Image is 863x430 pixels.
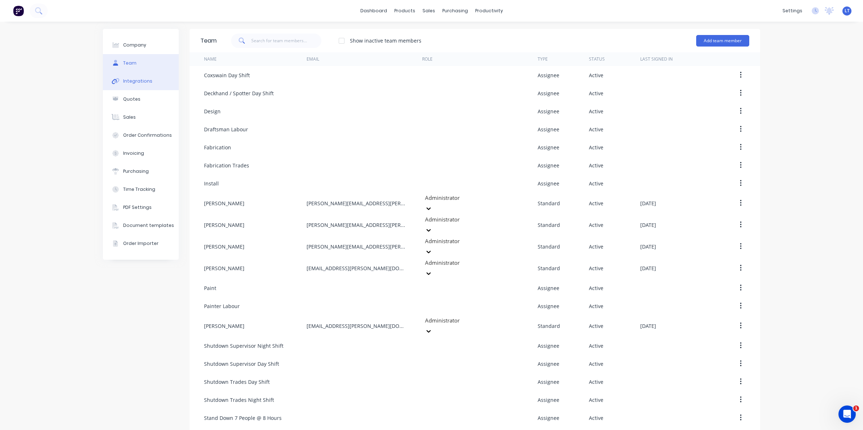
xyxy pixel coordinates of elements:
[103,36,179,54] button: Company
[123,150,144,157] div: Invoicing
[103,108,179,126] button: Sales
[538,264,560,272] div: Standard
[204,396,274,404] div: Shutdown Trades Night Shift
[589,162,603,169] div: Active
[589,221,603,229] div: Active
[640,221,656,229] div: [DATE]
[538,414,559,422] div: Assignee
[123,186,155,193] div: Time Tracking
[439,5,472,16] div: purchasing
[538,360,559,368] div: Assignee
[538,322,560,330] div: Standard
[589,107,603,115] div: Active
[204,199,244,207] div: [PERSON_NAME]
[103,126,179,144] button: Order Confirmations
[640,199,656,207] div: [DATE]
[391,5,419,16] div: products
[696,35,749,47] button: Add team member
[204,360,279,368] div: Shutdown Supervisor Day Shift
[307,264,408,272] div: [EMAIL_ADDRESS][PERSON_NAME][DOMAIN_NAME]
[204,322,244,330] div: [PERSON_NAME]
[123,114,136,120] div: Sales
[845,8,850,14] span: LT
[13,5,24,16] img: Factory
[123,132,172,139] div: Order Confirmations
[204,126,248,133] div: Draftsman Labour
[103,54,179,72] button: Team
[538,107,559,115] div: Assignee
[123,96,140,102] div: Quotes
[589,56,605,62] div: Status
[538,284,559,292] div: Assignee
[538,378,559,386] div: Assignee
[538,56,548,62] div: Type
[103,198,179,216] button: PDF Settings
[589,396,603,404] div: Active
[357,5,391,16] a: dashboard
[589,264,603,272] div: Active
[204,56,217,62] div: Name
[123,240,159,247] div: Order Importer
[204,342,283,350] div: Shutdown Supervisor Night Shift
[200,36,217,45] div: Team
[123,42,146,48] div: Company
[538,221,560,229] div: Standard
[589,126,603,133] div: Active
[307,199,408,207] div: [PERSON_NAME][EMAIL_ADDRESS][PERSON_NAME][DOMAIN_NAME]
[640,243,656,250] div: [DATE]
[204,378,270,386] div: Shutdown Trades Day Shift
[538,71,559,79] div: Assignee
[307,56,319,62] div: Email
[589,243,603,250] div: Active
[640,322,656,330] div: [DATE]
[589,144,603,151] div: Active
[853,405,859,411] span: 1
[307,243,408,250] div: [PERSON_NAME][EMAIL_ADDRESS][PERSON_NAME][DOMAIN_NAME]
[589,414,603,422] div: Active
[103,162,179,180] button: Purchasing
[204,221,244,229] div: [PERSON_NAME]
[589,342,603,350] div: Active
[589,180,603,187] div: Active
[779,5,806,16] div: settings
[103,234,179,253] button: Order Importer
[204,107,221,115] div: Design
[422,56,433,62] div: Role
[204,264,244,272] div: [PERSON_NAME]
[472,5,507,16] div: productivity
[538,162,559,169] div: Assignee
[589,360,603,368] div: Active
[307,322,408,330] div: [EMAIL_ADDRESS][PERSON_NAME][DOMAIN_NAME]
[103,180,179,198] button: Time Tracking
[538,180,559,187] div: Assignee
[204,302,240,310] div: Painter Labour
[589,89,603,97] div: Active
[123,204,152,211] div: PDF Settings
[204,162,249,169] div: Fabrication Trades
[204,71,250,79] div: Coxswain Day Shift
[350,37,421,44] div: Show inactive team members
[419,5,439,16] div: sales
[538,396,559,404] div: Assignee
[103,144,179,162] button: Invoicing
[538,199,560,207] div: Standard
[589,322,603,330] div: Active
[103,216,179,234] button: Document templates
[123,60,136,66] div: Team
[589,71,603,79] div: Active
[538,144,559,151] div: Assignee
[204,284,216,292] div: Paint
[204,414,282,422] div: Stand Down 7 People @ 8 Hours
[307,221,408,229] div: [PERSON_NAME][EMAIL_ADDRESS][PERSON_NAME][DOMAIN_NAME]
[204,89,274,97] div: Deckhand / Spotter Day Shift
[538,126,559,133] div: Assignee
[123,168,149,175] div: Purchasing
[589,284,603,292] div: Active
[538,302,559,310] div: Assignee
[103,90,179,108] button: Quotes
[538,342,559,350] div: Assignee
[538,89,559,97] div: Assignee
[589,199,603,207] div: Active
[204,243,244,250] div: [PERSON_NAME]
[838,405,856,423] iframe: Intercom live chat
